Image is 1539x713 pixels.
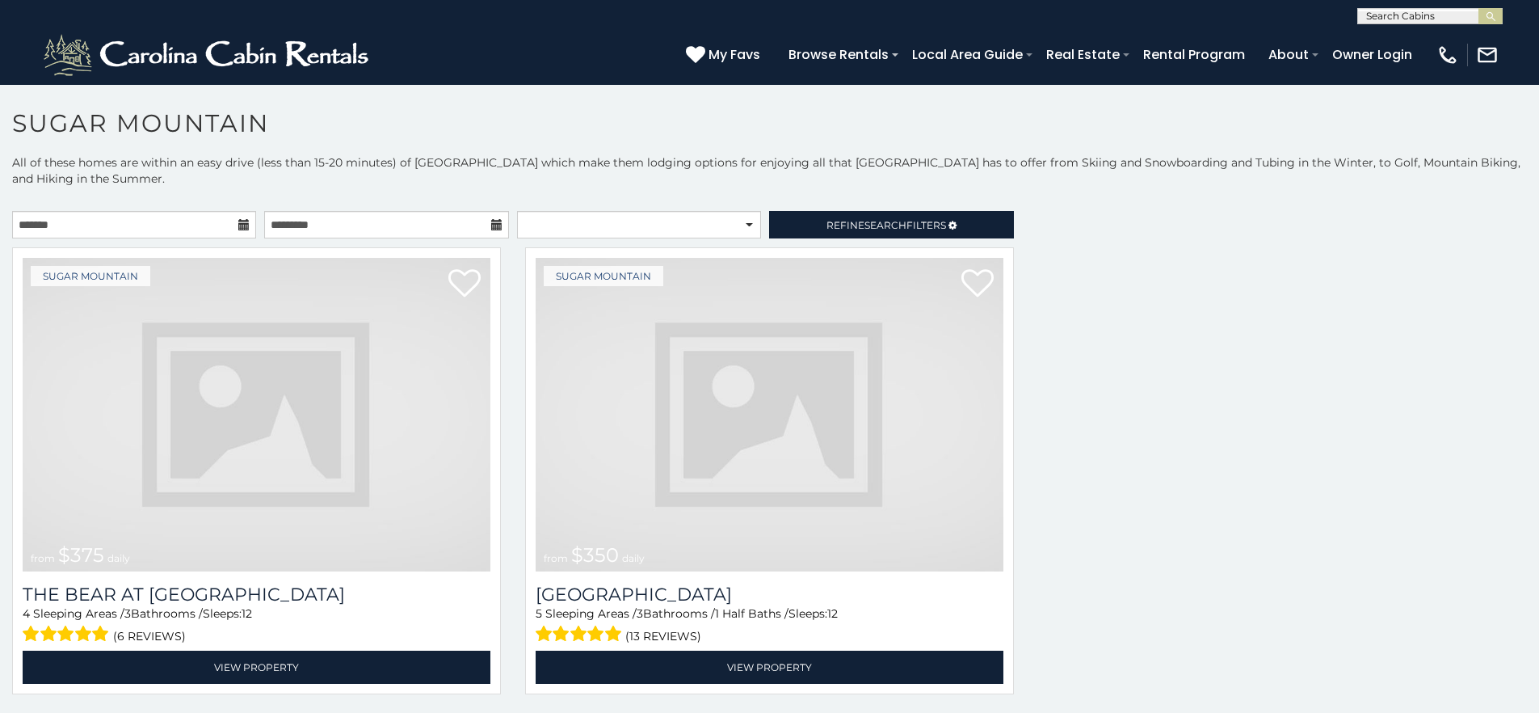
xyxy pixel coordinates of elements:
a: Rental Program [1135,40,1253,69]
img: dummy-image.jpg [23,258,490,572]
span: (6 reviews) [113,626,186,647]
h3: The Bear At Sugar Mountain [23,584,490,605]
span: $350 [571,543,619,567]
div: Sleeping Areas / Bathrooms / Sleeps: [23,605,490,647]
a: Sugar Mountain [544,266,663,286]
span: from [31,552,55,564]
span: My Favs [709,44,760,65]
a: Browse Rentals [780,40,897,69]
span: 5 [536,606,542,621]
span: 12 [242,606,252,621]
span: 1 Half Baths / [715,606,788,621]
a: from $350 daily [536,258,1003,572]
a: Sugar Mountain [31,266,150,286]
img: White-1-2.png [40,31,376,79]
a: [GEOGRAPHIC_DATA] [536,584,1003,605]
span: from [544,552,568,564]
span: 3 [637,606,643,621]
div: Sleeping Areas / Bathrooms / Sleeps: [536,605,1003,647]
a: Real Estate [1038,40,1128,69]
a: Owner Login [1324,40,1420,69]
img: dummy-image.jpg [536,258,1003,572]
span: 3 [124,606,131,621]
a: from $375 daily [23,258,490,572]
a: Add to favorites [448,268,481,302]
a: Local Area Guide [904,40,1031,69]
span: (13 reviews) [625,626,701,647]
a: RefineSearchFilters [769,211,1013,238]
img: mail-regular-white.png [1476,44,1499,66]
span: Refine Filters [826,219,946,231]
a: About [1260,40,1317,69]
span: $375 [58,543,104,567]
span: Search [864,219,906,231]
a: Add to favorites [961,268,994,302]
a: View Property [536,651,1003,684]
img: phone-regular-white.png [1436,44,1459,66]
a: The Bear At [GEOGRAPHIC_DATA] [23,584,490,605]
a: My Favs [686,44,764,65]
span: 4 [23,606,30,621]
span: daily [622,552,645,564]
span: daily [107,552,130,564]
span: 12 [827,606,838,621]
h3: Grouse Moor Lodge [536,584,1003,605]
a: View Property [23,651,490,684]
